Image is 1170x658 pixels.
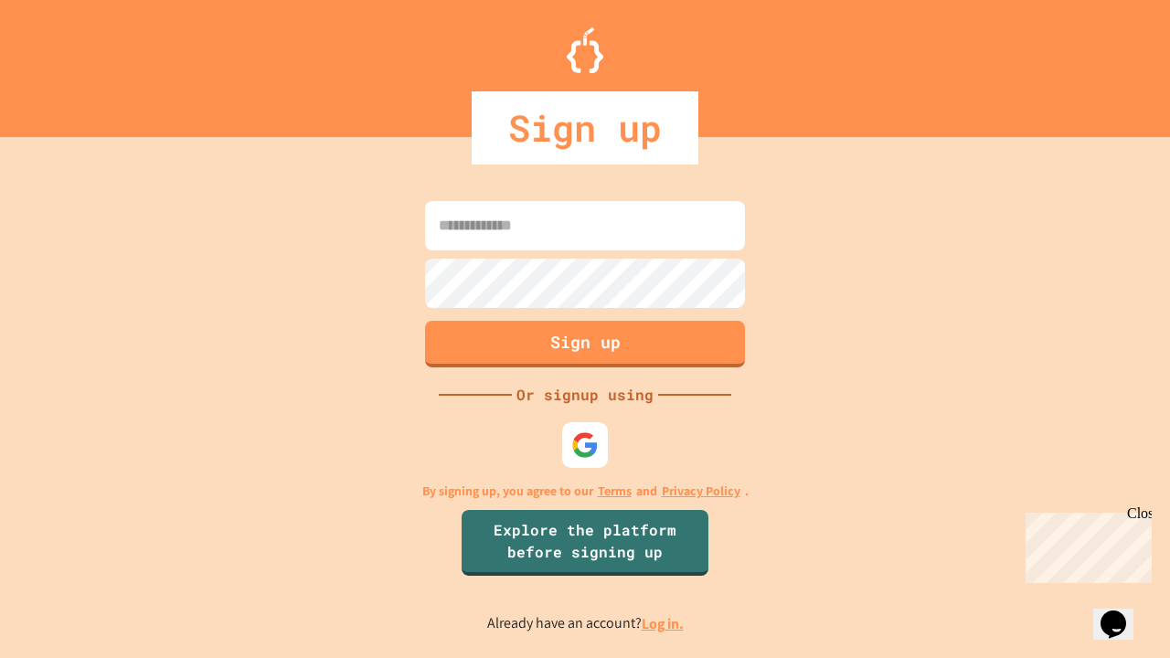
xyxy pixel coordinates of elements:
[642,614,684,633] a: Log in.
[567,27,603,73] img: Logo.svg
[7,7,126,116] div: Chat with us now!Close
[462,510,708,576] a: Explore the platform before signing up
[1018,505,1152,583] iframe: chat widget
[662,482,740,501] a: Privacy Policy
[512,384,658,406] div: Or signup using
[422,482,749,501] p: By signing up, you agree to our and .
[472,91,698,164] div: Sign up
[1093,585,1152,640] iframe: chat widget
[487,612,684,635] p: Already have an account?
[598,482,632,501] a: Terms
[425,321,745,367] button: Sign up
[571,431,599,459] img: google-icon.svg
